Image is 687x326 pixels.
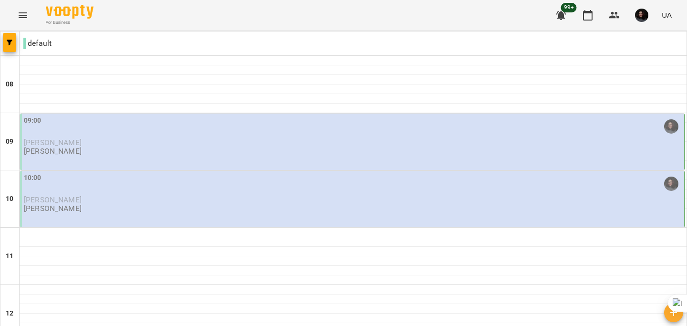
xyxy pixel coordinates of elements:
p: [PERSON_NAME] [24,204,82,212]
img: Наталія Кобель [664,177,678,191]
h6: 10 [6,194,13,204]
span: UA [662,10,672,20]
span: For Business [46,20,94,26]
span: [PERSON_NAME] [24,195,82,204]
h6: 08 [6,79,13,90]
img: Voopty Logo [46,5,94,19]
label: 10:00 [24,173,42,183]
p: default [23,38,52,49]
span: 99+ [561,3,577,12]
img: Наталія Кобель [664,119,678,134]
span: [PERSON_NAME] [24,138,82,147]
img: 3b3145ad26fe4813cc7227c6ce1adc1c.jpg [635,9,648,22]
label: 09:00 [24,116,42,126]
p: [PERSON_NAME] [24,147,82,155]
button: Створити урок [664,303,683,322]
button: Menu [11,4,34,27]
h6: 11 [6,251,13,262]
h6: 12 [6,308,13,319]
button: UA [658,6,676,24]
h6: 09 [6,137,13,147]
